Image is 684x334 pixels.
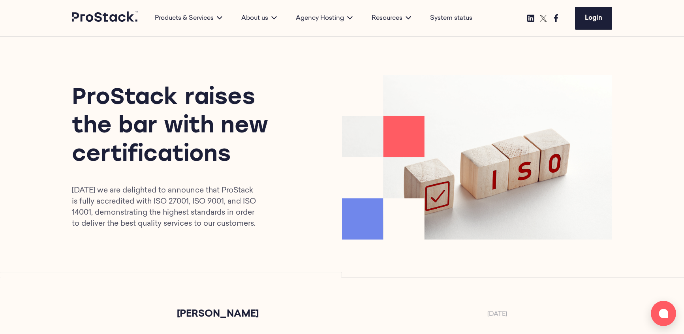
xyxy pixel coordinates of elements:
div: Products & Services [145,13,232,23]
div: Resources [362,13,421,23]
div: About us [232,13,286,23]
a: System status [430,13,472,23]
h1: ProStack raises the bar with new certifications [72,84,279,170]
a: Login [575,7,612,30]
img: Prostack-BlogImage-June25-ISO-768x468.png [342,75,612,240]
p: [DATE] [487,309,507,322]
a: Prostack logo [72,11,139,25]
button: Open chat window [651,301,676,326]
div: Agency Hosting [286,13,362,23]
p: [DATE] we are delighted to announce that ProStack is fully accredited with ISO 27001, ISO 9001, a... [72,185,258,230]
h2: [PERSON_NAME] [177,309,259,319]
span: Login [585,15,602,21]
